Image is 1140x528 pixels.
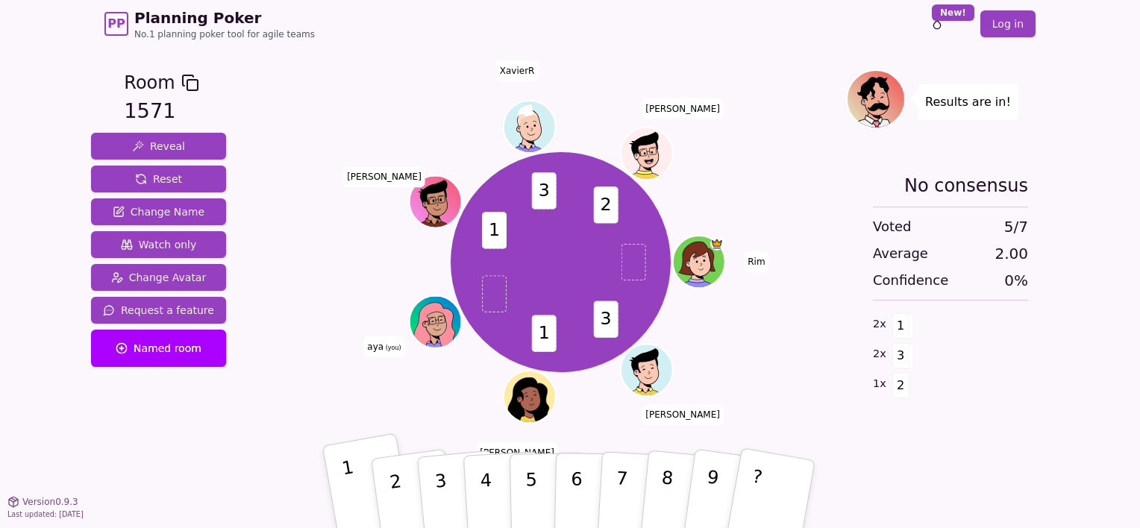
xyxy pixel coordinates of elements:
[91,166,226,192] button: Reset
[91,264,226,291] button: Change Avatar
[873,376,886,392] span: 1 x
[91,330,226,367] button: Named room
[892,313,909,339] span: 1
[91,198,226,225] button: Change Name
[121,237,197,252] span: Watch only
[1004,270,1028,291] span: 0 %
[113,204,204,219] span: Change Name
[343,166,425,187] span: Click to change your name
[532,172,557,209] span: 3
[924,10,950,37] button: New!
[642,405,724,426] span: Click to change your name
[594,186,618,223] span: 2
[124,96,198,127] div: 1571
[1004,216,1028,237] span: 5 / 7
[383,345,401,351] span: (you)
[411,298,460,347] button: Click to change your avatar
[744,251,768,272] span: Click to change your name
[134,7,315,28] span: Planning Poker
[995,243,1028,264] span: 2.00
[363,336,404,357] span: Click to change your name
[873,216,912,237] span: Voted
[892,343,909,368] span: 3
[873,346,886,362] span: 2 x
[107,15,125,33] span: PP
[711,237,724,251] span: Rim is the host
[980,10,1036,37] a: Log in
[594,301,618,337] span: 3
[7,510,84,518] span: Last updated: [DATE]
[532,315,557,351] span: 1
[103,303,214,318] span: Request a feature
[135,172,182,186] span: Reset
[104,7,315,40] a: PPPlanning PokerNo.1 planning poker tool for agile teams
[134,28,315,40] span: No.1 planning poker tool for agile teams
[873,243,928,264] span: Average
[483,212,507,248] span: 1
[873,270,948,291] span: Confidence
[642,98,724,119] span: Click to change your name
[132,139,185,154] span: Reveal
[124,69,175,96] span: Room
[91,133,226,160] button: Reveal
[22,496,78,508] span: Version 0.9.3
[7,496,78,508] button: Version0.9.3
[496,60,539,81] span: Click to change your name
[476,442,558,463] span: Click to change your name
[111,270,207,285] span: Change Avatar
[904,174,1028,198] span: No consensus
[925,92,1011,113] p: Results are in!
[873,316,886,333] span: 2 x
[91,231,226,258] button: Watch only
[932,4,974,21] div: New!
[91,297,226,324] button: Request a feature
[116,341,201,356] span: Named room
[892,373,909,398] span: 2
